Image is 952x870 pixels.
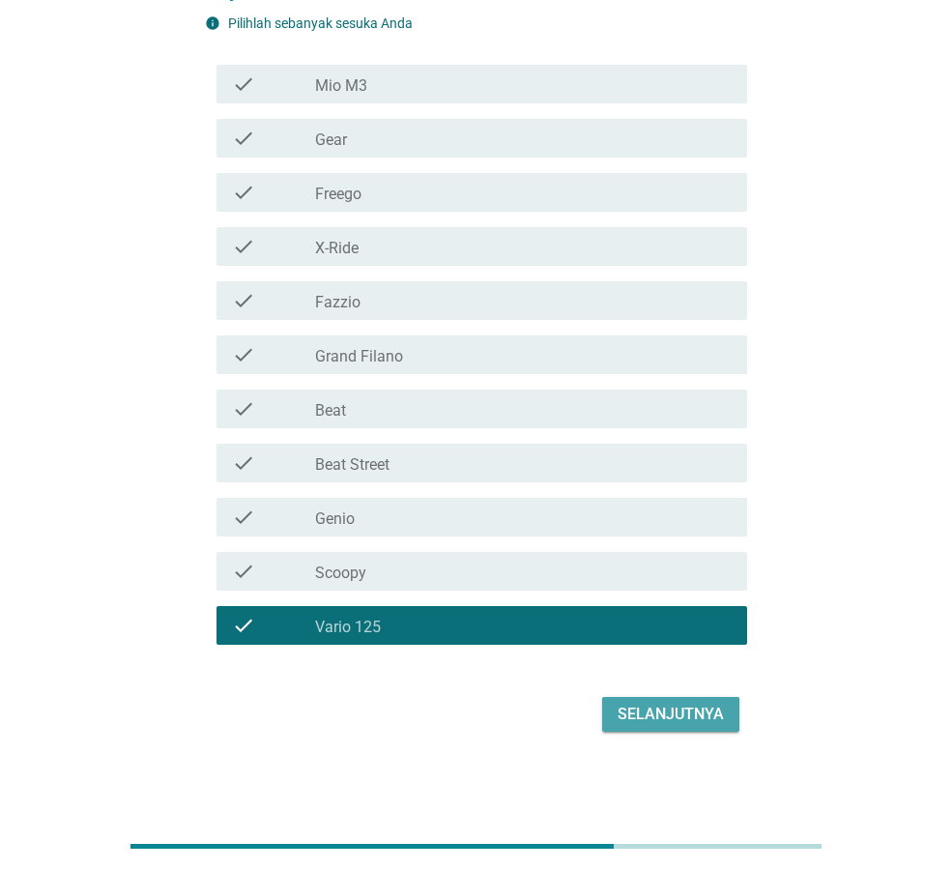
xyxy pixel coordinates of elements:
label: Beat [315,401,346,420]
label: Mio M3 [315,76,367,96]
label: Genio [315,509,355,529]
div: Selanjutnya [618,703,724,726]
i: check [232,127,255,150]
i: info [205,15,220,31]
i: check [232,560,255,583]
label: Scoopy [315,564,366,583]
i: check [232,181,255,204]
i: check [232,614,255,637]
i: check [232,72,255,96]
i: check [232,343,255,366]
i: check [232,289,255,312]
i: check [232,397,255,420]
label: Vario 125 [315,618,381,637]
label: Grand Filano [315,347,403,366]
label: Pilihlah sebanyak sesuka Anda [228,15,413,31]
label: Fazzio [315,293,361,312]
label: Gear [315,130,347,150]
i: check [232,235,255,258]
i: check [232,451,255,475]
label: Beat Street [315,455,389,475]
label: Freego [315,185,361,204]
button: Selanjutnya [602,697,739,732]
i: check [232,506,255,529]
label: X-Ride [315,239,359,258]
